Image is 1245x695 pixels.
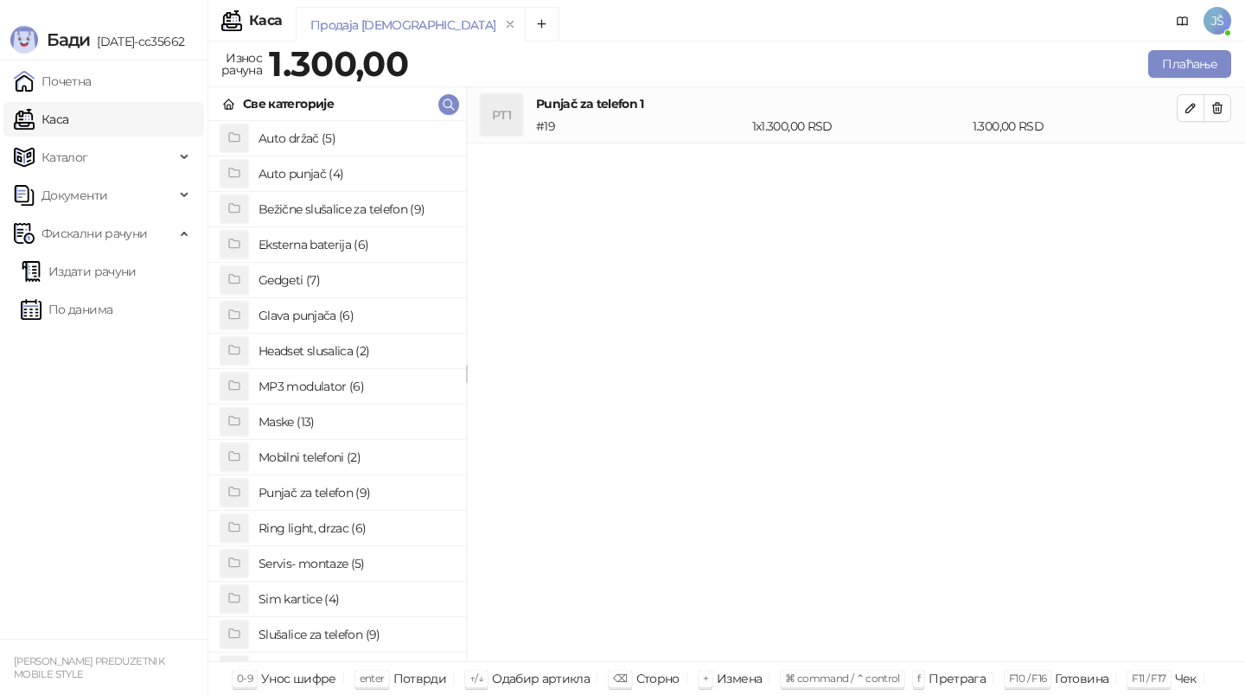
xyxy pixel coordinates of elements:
[14,102,68,137] a: Каса
[785,672,900,685] span: ⌘ command / ⌃ control
[259,621,452,648] h4: Slušalice za telefon (9)
[261,667,336,690] div: Унос шифре
[1169,7,1197,35] a: Документација
[703,672,708,685] span: +
[21,292,112,327] a: По данима
[237,672,252,685] span: 0-9
[259,373,452,400] h4: MP3 modulator (6)
[259,160,452,188] h4: Auto punjač (4)
[1148,50,1231,78] button: Плаћање
[969,117,1180,136] div: 1.300,00 RSD
[481,94,522,136] div: PT1
[492,667,590,690] div: Одабир артикла
[259,479,452,507] h4: Punjač za telefon (9)
[259,302,452,329] h4: Glava punjača (6)
[259,585,452,613] h4: Sim kartice (4)
[218,47,265,81] div: Износ рачуна
[360,672,385,685] span: enter
[259,550,452,577] h4: Servis- montaze (5)
[14,64,92,99] a: Почетна
[47,29,90,50] span: Бади
[259,443,452,471] h4: Mobilni telefoni (2)
[41,216,147,251] span: Фискални рачуни
[393,667,447,690] div: Потврди
[533,117,749,136] div: # 19
[717,667,762,690] div: Измена
[259,408,452,436] h4: Maske (13)
[259,266,452,294] h4: Gedgeti (7)
[90,34,184,49] span: [DATE]-cc35662
[269,42,408,85] strong: 1.300,00
[249,14,282,28] div: Каса
[41,178,107,213] span: Документи
[14,655,164,680] small: [PERSON_NAME] PREDUZETNIK MOBILE STYLE
[21,254,137,289] a: Издати рачуни
[208,121,466,661] div: grid
[259,337,452,365] h4: Headset slusalica (2)
[1132,672,1165,685] span: F11 / F17
[917,672,920,685] span: f
[1175,667,1197,690] div: Чек
[525,7,559,41] button: Add tab
[259,514,452,542] h4: Ring light, drzac (6)
[259,124,452,152] h4: Auto držač (5)
[10,26,38,54] img: Logo
[929,667,986,690] div: Претрага
[41,140,88,175] span: Каталог
[469,672,483,685] span: ↑/↓
[1203,7,1231,35] span: JŠ
[749,117,969,136] div: 1 x 1.300,00 RSD
[259,231,452,258] h4: Eksterna baterija (6)
[243,94,334,113] div: Све категорије
[259,195,452,223] h4: Bežične slušalice za telefon (9)
[499,17,521,32] button: remove
[1055,667,1108,690] div: Готовина
[310,16,495,35] div: Продаја [DEMOGRAPHIC_DATA]
[613,672,627,685] span: ⌫
[536,94,1177,113] h4: Punjač za telefon 1
[1009,672,1046,685] span: F10 / F16
[636,667,680,690] div: Сторно
[259,656,452,684] h4: Staklo za telefon (7)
